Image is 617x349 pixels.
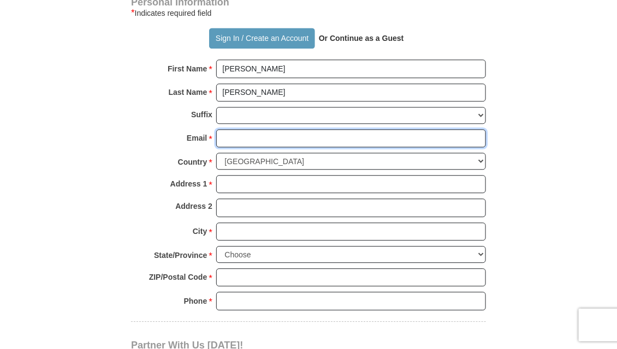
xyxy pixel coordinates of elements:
[131,7,486,20] div: Indicates required field
[319,34,404,43] strong: Or Continue as a Guest
[184,293,207,309] strong: Phone
[187,130,207,146] strong: Email
[175,198,212,214] strong: Address 2
[149,269,207,285] strong: ZIP/Postal Code
[191,107,212,122] strong: Suffix
[154,248,207,263] strong: State/Province
[178,154,207,170] strong: Country
[168,61,207,76] strong: First Name
[209,28,315,49] button: Sign In / Create an Account
[169,85,207,100] strong: Last Name
[170,176,207,191] strong: Address 1
[193,224,207,239] strong: City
